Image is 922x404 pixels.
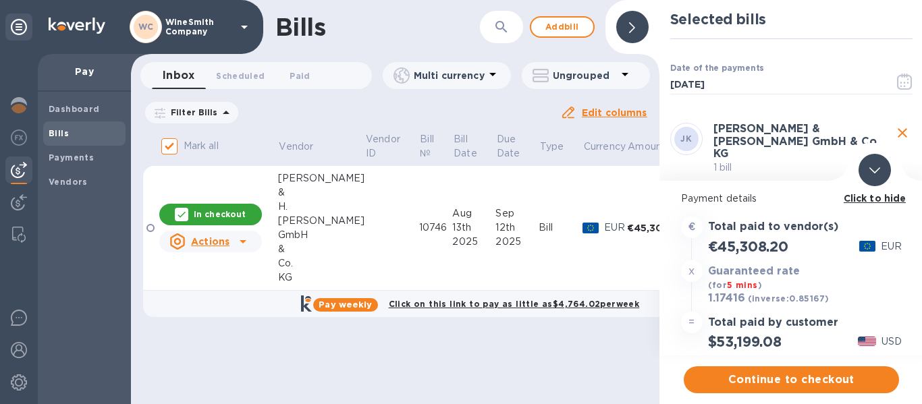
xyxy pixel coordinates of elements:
[165,107,218,118] p: Filter Bills
[49,177,88,187] b: Vendors
[454,132,477,161] p: Bill Date
[420,132,434,161] p: Bill №
[882,335,902,349] p: USD
[713,122,879,160] b: [PERSON_NAME] & [PERSON_NAME] GmbH & Co. KG
[604,221,626,235] p: EUR
[278,270,365,285] div: KG
[366,132,418,161] span: Vendor ID
[454,132,495,161] span: Bill Date
[497,132,520,161] p: Due Date
[713,161,892,175] p: 1 bill
[279,140,331,154] span: Vendor
[708,265,800,278] h3: Guaranteed rate
[163,66,194,85] span: Inbox
[748,293,830,304] b: (inverse: 0.85167 )
[216,69,265,83] span: Scheduled
[708,238,788,255] h2: €45,308.20
[49,65,120,78] p: Pay
[892,123,913,143] button: close
[278,171,365,185] div: [PERSON_NAME]
[539,221,582,235] div: Bill
[278,256,365,270] div: Co.
[708,221,838,233] h3: Total paid to vendor(s)
[627,221,687,235] div: €45,308.20
[366,132,400,161] p: Vendor ID
[540,140,582,154] span: Type
[670,65,763,73] label: Date of the payments
[279,140,313,154] p: Vendor
[49,152,94,163] b: Payments
[708,292,745,306] h3: 1.17416
[389,299,640,309] b: Click on this link to pay as little as $4,764.02 per week
[495,221,539,235] div: 12th
[278,242,365,256] div: &
[194,208,246,220] p: In checkout
[184,139,219,153] p: Mark all
[278,228,365,242] div: GmbH
[278,200,365,214] div: H.
[49,104,100,114] b: Dashboard
[708,333,782,350] h2: $53,199.08
[278,185,365,200] div: &
[708,316,838,329] h3: Total paid by customer
[495,235,539,249] div: 2025
[420,132,452,161] span: Bill №
[49,128,69,138] b: Bills
[858,337,876,346] img: USD
[681,192,902,206] p: Payment details
[49,18,105,34] img: Logo
[628,140,683,154] span: Amount
[584,140,626,154] p: Currency
[452,206,495,221] div: Aug
[681,260,703,282] div: x
[670,11,913,28] h2: Selected bills
[628,140,666,154] p: Amount
[695,372,888,388] span: Continue to checkout
[414,69,485,82] p: Multi currency
[497,132,538,161] span: Due Date
[727,280,757,290] span: 5 mins
[530,16,595,38] button: Addbill
[844,193,906,204] b: Click to hide
[708,280,762,290] b: (for )
[452,221,495,235] div: 13th
[495,206,539,221] div: Sep
[680,134,692,144] b: JK
[688,221,695,232] strong: €
[542,19,582,35] span: Add bill
[278,214,365,228] div: [PERSON_NAME]
[881,239,902,254] p: EUR
[419,221,453,235] div: 10746
[681,312,703,333] div: =
[540,140,564,154] p: Type
[275,13,325,41] h1: Bills
[684,366,899,393] button: Continue to checkout
[5,13,32,40] div: Unpin categories
[290,69,310,83] span: Paid
[11,129,27,146] img: Foreign exchange
[191,236,229,247] u: Actions
[138,22,154,32] b: WC
[452,235,495,249] div: 2025
[553,69,617,82] p: Ungrouped
[582,107,647,118] u: Edit columns
[165,18,233,36] p: WineSmith Company
[319,299,372,310] b: Pay weekly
